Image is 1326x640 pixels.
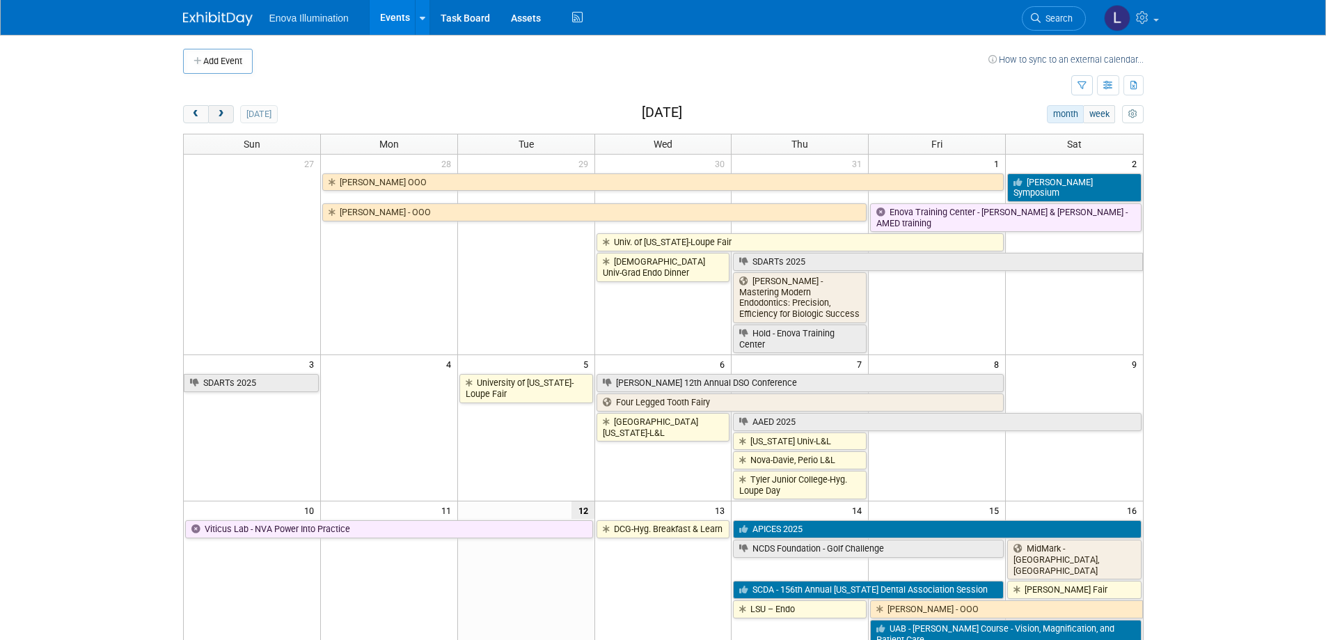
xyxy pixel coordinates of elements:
[440,501,457,519] span: 11
[733,272,867,323] a: [PERSON_NAME] - Mastering Modern Endodontics: Precision, Efficiency for Biologic Success
[240,105,277,123] button: [DATE]
[440,155,457,172] span: 28
[183,49,253,74] button: Add Event
[733,413,1141,431] a: AAED 2025
[269,13,349,24] span: Enova Illumination
[597,374,1004,392] a: [PERSON_NAME] 12th Annual DSO Conference
[597,520,730,538] a: DCG-Hyg. Breakfast & Learn
[1007,173,1141,202] a: [PERSON_NAME] Symposium
[1007,540,1141,579] a: MidMark - [GEOGRAPHIC_DATA], [GEOGRAPHIC_DATA]
[1083,105,1115,123] button: week
[322,173,1004,192] a: [PERSON_NAME] OOO
[184,374,319,392] a: SDARTs 2025
[988,501,1005,519] span: 15
[1047,105,1084,123] button: month
[597,393,1004,412] a: Four Legged Tooth Fairy
[1122,105,1143,123] button: myCustomButton
[733,451,867,469] a: Nova-Davie, Perio L&L
[713,501,731,519] span: 13
[733,432,867,451] a: [US_STATE] Univ-L&L
[1067,139,1082,150] span: Sat
[733,581,1004,599] a: SCDA - 156th Annual [US_STATE] Dental Association Session
[870,600,1142,618] a: [PERSON_NAME] - OOO
[733,540,1004,558] a: NCDS Foundation - Golf Challenge
[870,203,1141,232] a: Enova Training Center - [PERSON_NAME] & [PERSON_NAME] - AMED training
[308,355,320,373] span: 3
[303,501,320,519] span: 10
[733,325,867,353] a: Hold - Enova Training Center
[208,105,234,123] button: next
[1022,6,1086,31] a: Search
[988,54,1144,65] a: How to sync to an external calendar...
[1041,13,1073,24] span: Search
[718,355,731,373] span: 6
[445,355,457,373] span: 4
[733,471,867,499] a: Tyler Junior College-Hyg. Loupe Day
[597,413,730,442] a: [GEOGRAPHIC_DATA][US_STATE]-L&L
[851,155,868,172] span: 31
[183,105,209,123] button: prev
[1128,110,1137,119] i: Personalize Calendar
[571,501,594,519] span: 12
[851,501,868,519] span: 14
[993,355,1005,373] span: 8
[577,155,594,172] span: 29
[1104,5,1130,31] img: Lucas Mlinarcik
[1130,155,1143,172] span: 2
[597,253,730,281] a: [DEMOGRAPHIC_DATA] Univ-Grad Endo Dinner
[642,105,682,120] h2: [DATE]
[713,155,731,172] span: 30
[1130,355,1143,373] span: 9
[244,139,260,150] span: Sun
[582,355,594,373] span: 5
[733,600,867,618] a: LSU – Endo
[597,233,1004,251] a: Univ. of [US_STATE]-Loupe Fair
[183,12,253,26] img: ExhibitDay
[855,355,868,373] span: 7
[185,520,593,538] a: Viticus Lab - NVA Power Into Practice
[379,139,399,150] span: Mon
[733,253,1142,271] a: SDARTs 2025
[654,139,672,150] span: Wed
[1007,581,1141,599] a: [PERSON_NAME] Fair
[303,155,320,172] span: 27
[519,139,534,150] span: Tue
[791,139,808,150] span: Thu
[733,520,1141,538] a: APICES 2025
[459,374,593,403] a: University of [US_STATE]-Loupe Fair
[931,139,942,150] span: Fri
[993,155,1005,172] span: 1
[1126,501,1143,519] span: 16
[322,203,867,221] a: [PERSON_NAME] - OOO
